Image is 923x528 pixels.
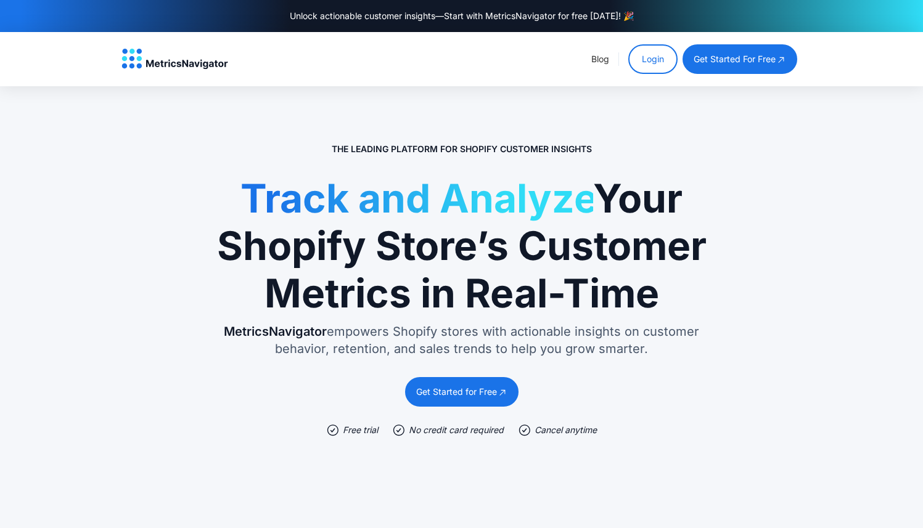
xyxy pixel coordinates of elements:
img: check [519,424,531,436]
img: open [776,54,786,65]
span: MetricsNavigator [224,324,327,339]
div: Free trial [343,424,378,436]
a: get started for free [683,44,797,74]
a: Get Started for Free [405,377,519,407]
div: Unlock actionable customer insights—Start with MetricsNavigator for free [DATE]! 🎉 [290,10,634,22]
span: Track and Analyze [240,174,593,222]
div: No credit card required [409,424,504,436]
img: MetricsNavigator [121,49,228,70]
p: empowers Shopify stores with actionable insights on customer behavior, retention, and sales trend... [215,323,708,357]
div: Get Started for Free [416,386,497,398]
img: open [498,387,507,397]
a: Login [628,44,678,74]
img: check [393,424,405,436]
div: get started for free [694,53,776,65]
h1: Your Shopify Store’s Customer Metrics in Real-Time [215,175,708,317]
a: home [121,49,228,70]
p: The Leading Platform for Shopify Customer Insights [332,143,592,155]
div: Cancel anytime [535,424,597,436]
a: Blog [591,54,609,64]
img: check [327,424,339,436]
